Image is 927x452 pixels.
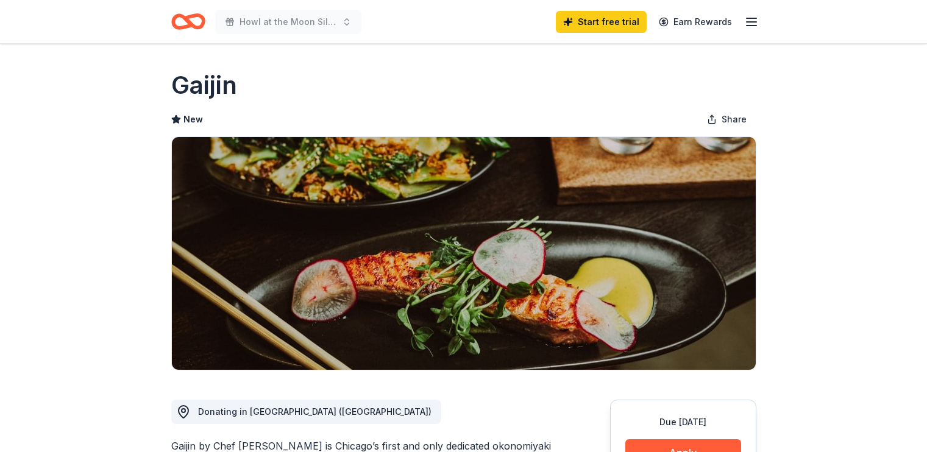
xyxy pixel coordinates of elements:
[556,11,647,33] a: Start free trial
[198,406,432,417] span: Donating in [GEOGRAPHIC_DATA] ([GEOGRAPHIC_DATA])
[652,11,739,33] a: Earn Rewards
[722,112,747,127] span: Share
[183,112,203,127] span: New
[171,7,205,36] a: Home
[172,137,756,370] img: Image for Gaijin
[240,15,337,29] span: Howl at the Moon Silent Auction
[215,10,361,34] button: Howl at the Moon Silent Auction
[697,107,756,132] button: Share
[171,68,237,102] h1: Gaijin
[625,415,741,429] div: Due [DATE]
